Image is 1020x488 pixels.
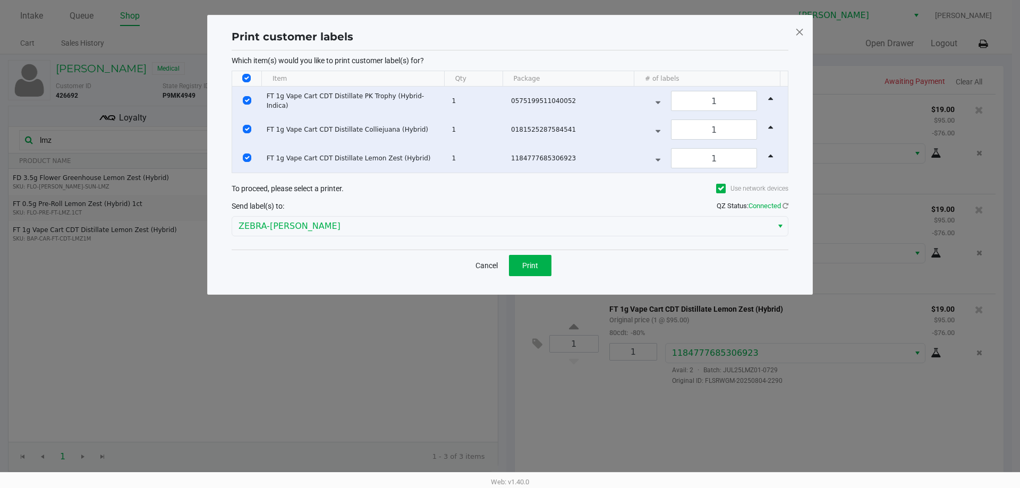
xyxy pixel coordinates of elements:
button: Print [509,255,551,276]
th: # of labels [634,71,780,87]
td: 1 [447,115,506,144]
th: Package [503,71,634,87]
span: QZ Status: [717,202,788,210]
div: Data table [232,71,788,173]
input: Select All Rows [242,74,251,82]
label: Use network devices [716,184,788,193]
span: Print [522,261,538,270]
input: Select Row [243,153,251,162]
td: 0575199511040052 [506,87,640,115]
span: Connected [749,202,781,210]
span: Web: v1.40.0 [491,478,529,486]
td: 0181525287584541 [506,115,640,144]
td: FT 1g Vape Cart CDT Distillate Colliejuana (Hybrid) [262,115,447,144]
p: Which item(s) would you like to print customer label(s) for? [232,56,788,65]
h1: Print customer labels [232,29,353,45]
span: ZEBRA-[PERSON_NAME] [239,220,766,233]
td: 1184777685306923 [506,144,640,173]
span: To proceed, please select a printer. [232,184,344,193]
td: 1 [447,87,506,115]
input: Select Row [243,125,251,133]
th: Item [261,71,444,87]
td: 1 [447,144,506,173]
button: Cancel [469,255,505,276]
td: FT 1g Vape Cart CDT Distillate Lemon Zest (Hybrid) [262,144,447,173]
input: Select Row [243,96,251,105]
th: Qty [444,71,503,87]
button: Select [772,217,788,236]
span: Send label(s) to: [232,202,284,210]
td: FT 1g Vape Cart CDT Distillate PK Trophy (Hybrid-Indica) [262,87,447,115]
